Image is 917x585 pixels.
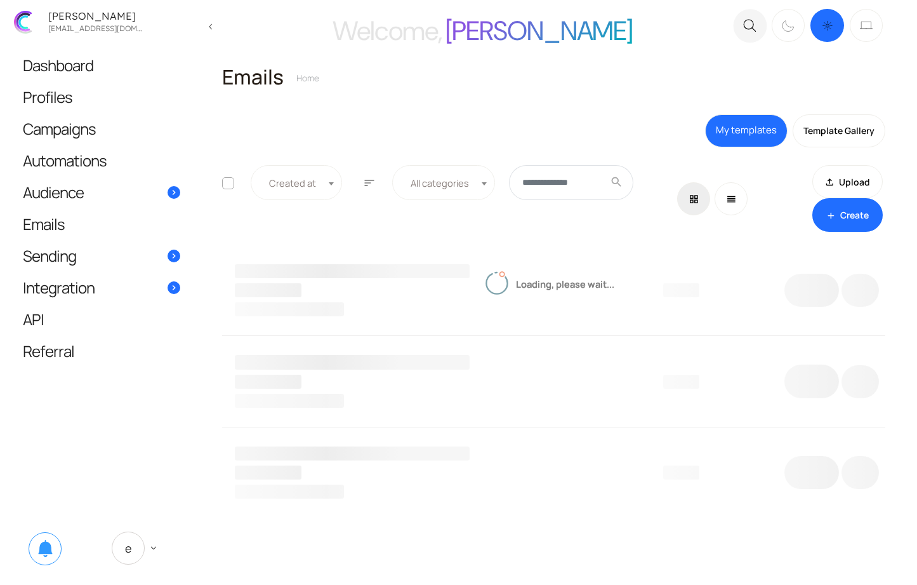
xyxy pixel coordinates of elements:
[23,90,72,104] span: Profiles
[264,176,329,190] span: Created at
[406,176,482,190] span: All categories
[10,208,193,239] a: Emails
[222,63,284,91] span: Emails
[23,344,74,358] span: Referral
[610,179,623,185] span: search
[812,165,883,198] a: file_uploadUpload
[10,272,193,303] a: Integration
[23,281,95,294] span: Integration
[793,114,885,147] a: Template Gallery
[715,182,748,215] a: reorder
[825,209,836,223] span: add
[812,198,883,232] a: addCreate
[363,177,376,189] span: sort
[148,542,159,554] span: keyboard_arrow_down
[392,165,495,200] span: All categories
[10,240,193,271] a: Sending
[10,177,193,208] a: Audience
[10,335,193,366] a: Referral
[112,532,145,565] span: E
[445,13,633,48] span: [PERSON_NAME]
[10,81,193,112] a: Profiles
[296,72,319,84] a: Home
[677,182,710,215] a: grid_view
[10,50,193,81] a: Dashboard
[23,313,44,326] span: API
[677,182,753,215] div: Basic example
[23,185,84,199] span: Audience
[10,113,193,144] a: Campaigns
[333,13,442,48] span: Welcome,
[251,165,342,200] span: Created at
[23,249,76,262] span: Sending
[725,192,736,206] span: reorder
[6,5,198,39] a: [PERSON_NAME] [EMAIL_ADDRESS][DOMAIN_NAME]
[23,217,65,231] span: Emails
[770,6,885,44] div: Dark mode switcher
[99,523,174,574] a: E keyboard_arrow_down
[10,304,193,335] a: API
[360,165,379,200] button: sort
[23,154,107,167] span: Automations
[824,175,835,189] span: file_upload
[10,145,193,176] a: Automations
[23,122,96,135] span: Campaigns
[688,192,699,206] span: grid_view
[44,21,146,33] div: zhekan.zhutnik@gmail.com
[705,114,788,147] a: My templates
[23,58,93,72] span: Dashboard
[44,11,146,21] div: [PERSON_NAME]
